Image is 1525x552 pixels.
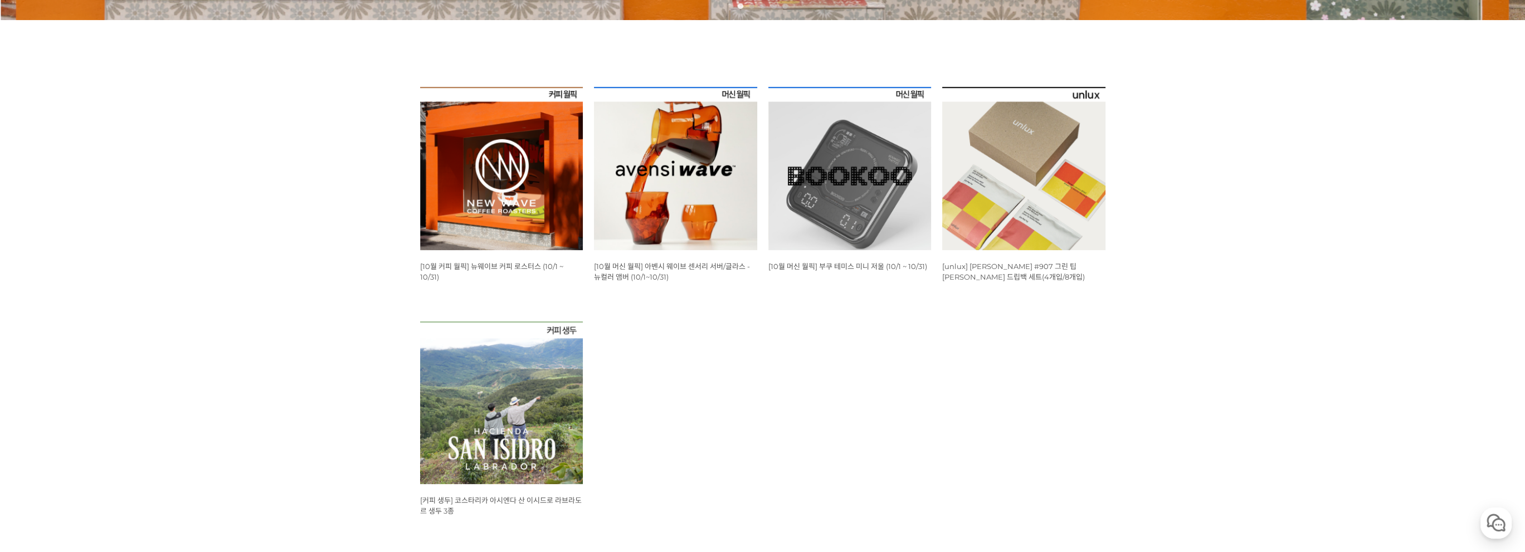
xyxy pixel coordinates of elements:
a: 5 [782,3,788,9]
a: [unlux] [PERSON_NAME] #907 그린 팁 [PERSON_NAME] 드립백 세트(4개입/8개입) [942,262,1085,281]
a: 홈 [3,353,74,381]
img: [10월 머신 월픽] 아벤시 웨이브 센서리 서버/글라스 - 뉴컬러 앰버 (10/1~10/31) [594,87,757,250]
span: 설정 [172,370,186,379]
img: 코스타리카 아시엔다 산 이시드로 라브라도르 [420,321,583,485]
a: [10월 커피 월픽] 뉴웨이브 커피 로스터스 (10/1 ~ 10/31) [420,262,563,281]
a: [10월 머신 월픽] 부쿠 테미스 미니 저울 (10/1 ~ 10/31) [768,262,927,271]
img: [10월 머신 월픽] 부쿠 테미스 미니 저울 (10/1 ~ 10/31) [768,87,932,250]
img: [unlux] 파나마 잰슨 #907 그린 팁 게이샤 워시드 드립백 세트(4개입/8개입) [942,87,1105,250]
a: 3 [760,3,766,9]
span: 대화 [102,370,115,379]
a: 2 [749,3,754,9]
img: [10월 커피 월픽] 뉴웨이브 커피 로스터스 (10/1 ~ 10/31) [420,87,583,250]
a: [커피 생두] 코스타리카 아시엔다 산 이시드로 라브라도르 생두 3종 [420,496,582,515]
a: 설정 [144,353,214,381]
a: 1 [738,3,743,9]
a: [10월 머신 월픽] 아벤시 웨이브 센서리 서버/글라스 - 뉴컬러 앰버 (10/1~10/31) [594,262,750,281]
a: 대화 [74,353,144,381]
a: 4 [771,3,777,9]
span: 홈 [35,370,42,379]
